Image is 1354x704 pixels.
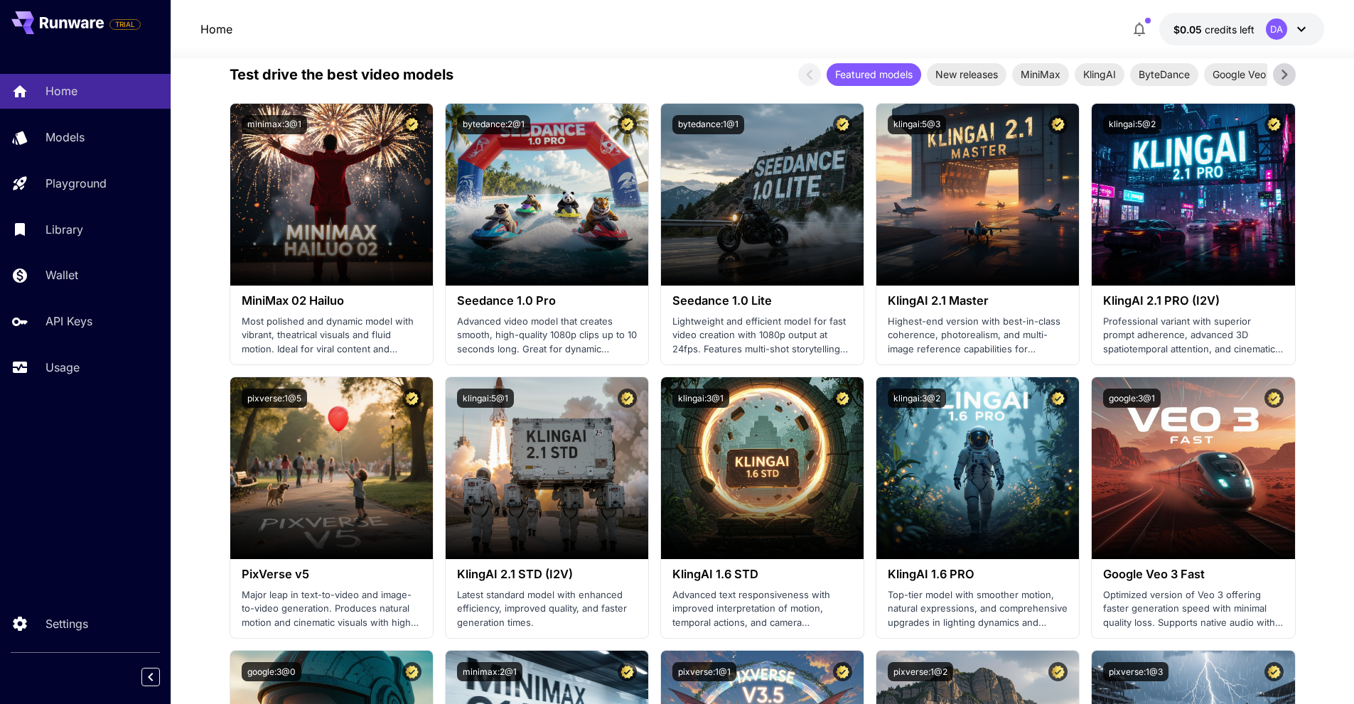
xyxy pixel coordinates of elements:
[200,21,232,38] nav: breadcrumb
[888,568,1068,581] h3: KlingAI 1.6 PRO
[888,294,1068,308] h3: KlingAI 2.1 Master
[1264,662,1284,681] button: Certified Model – Vetted for best performance and includes a commercial license.
[446,104,648,286] img: alt
[1103,568,1283,581] h3: Google Veo 3 Fast
[109,16,141,33] span: Add your payment card to enable full platform functionality.
[1103,115,1161,134] button: klingai:5@2
[45,615,88,632] p: Settings
[1204,67,1274,82] span: Google Veo
[242,315,421,357] p: Most polished and dynamic model with vibrant, theatrical visuals and fluid motion. Ideal for vira...
[888,115,946,134] button: klingai:5@3
[833,662,852,681] button: Certified Model – Vetted for best performance and includes a commercial license.
[618,662,637,681] button: Certified Model – Vetted for best performance and includes a commercial license.
[45,359,80,376] p: Usage
[618,115,637,134] button: Certified Model – Vetted for best performance and includes a commercial license.
[672,115,744,134] button: bytedance:1@1
[402,662,421,681] button: Certified Model – Vetted for best performance and includes a commercial license.
[1048,662,1068,681] button: Certified Model – Vetted for best performance and includes a commercial license.
[672,662,736,681] button: pixverse:1@1
[661,377,864,559] img: alt
[927,67,1006,82] span: New releases
[618,389,637,408] button: Certified Model – Vetted for best performance and includes a commercial license.
[1092,377,1294,559] img: alt
[457,115,530,134] button: bytedance:2@1
[141,668,160,686] button: Collapse sidebar
[672,315,852,357] p: Lightweight and efficient model for fast video creation with 1080p output at 24fps. Features mult...
[402,115,421,134] button: Certified Model – Vetted for best performance and includes a commercial license.
[1266,18,1287,40] div: DA
[1130,67,1198,82] span: ByteDance
[110,19,140,30] span: TRIAL
[446,377,648,559] img: alt
[1075,63,1124,86] div: KlingAI
[1204,63,1274,86] div: Google Veo
[827,67,921,82] span: Featured models
[230,104,433,286] img: alt
[230,64,453,85] p: Test drive the best video models
[888,588,1068,630] p: Top-tier model with smoother motion, natural expressions, and comprehensive upgrades in lighting ...
[457,662,522,681] button: minimax:2@1
[1012,63,1069,86] div: MiniMax
[242,115,307,134] button: minimax:3@1
[45,313,92,330] p: API Keys
[1012,67,1069,82] span: MiniMax
[457,588,637,630] p: Latest standard model with enhanced efficiency, improved quality, and faster generation times.
[833,115,852,134] button: Certified Model – Vetted for best performance and includes a commercial license.
[1103,662,1168,681] button: pixverse:1@3
[457,294,637,308] h3: Seedance 1.0 Pro
[888,389,946,408] button: klingai:3@2
[672,389,729,408] button: klingai:3@1
[672,568,852,581] h3: KlingAI 1.6 STD
[1130,63,1198,86] div: ByteDance
[457,568,637,581] h3: KlingAI 2.1 STD (I2V)
[833,389,852,408] button: Certified Model – Vetted for best performance and includes a commercial license.
[672,588,852,630] p: Advanced text responsiveness with improved interpretation of motion, temporal actions, and camera...
[1173,23,1205,36] span: $0.05
[672,294,852,308] h3: Seedance 1.0 Lite
[1264,389,1284,408] button: Certified Model – Vetted for best performance and includes a commercial license.
[1048,115,1068,134] button: Certified Model – Vetted for best performance and includes a commercial license.
[242,662,301,681] button: google:3@0
[1159,13,1324,45] button: $0.05DA
[927,63,1006,86] div: New releases
[1173,22,1254,37] div: $0.05
[1103,389,1161,408] button: google:3@1
[1103,294,1283,308] h3: KlingAI 2.1 PRO (I2V)
[876,377,1079,559] img: alt
[888,315,1068,357] p: Highest-end version with best-in-class coherence, photorealism, and multi-image reference capabil...
[45,175,107,192] p: Playground
[661,104,864,286] img: alt
[200,21,232,38] a: Home
[457,389,514,408] button: klingai:5@1
[1103,315,1283,357] p: Professional variant with superior prompt adherence, advanced 3D spatiotemporal attention, and ci...
[242,568,421,581] h3: PixVerse v5
[242,588,421,630] p: Major leap in text-to-video and image-to-video generation. Produces natural motion and cinematic ...
[242,389,307,408] button: pixverse:1@5
[1264,115,1284,134] button: Certified Model – Vetted for best performance and includes a commercial license.
[827,63,921,86] div: Featured models
[45,129,85,146] p: Models
[242,294,421,308] h3: MiniMax 02 Hailuo
[45,221,83,238] p: Library
[888,662,953,681] button: pixverse:1@2
[230,377,433,559] img: alt
[152,664,171,690] div: Collapse sidebar
[1092,104,1294,286] img: alt
[1048,389,1068,408] button: Certified Model – Vetted for best performance and includes a commercial license.
[457,315,637,357] p: Advanced video model that creates smooth, high-quality 1080p clips up to 10 seconds long. Great f...
[876,104,1079,286] img: alt
[45,266,78,283] p: Wallet
[1205,23,1254,36] span: credits left
[45,82,77,99] p: Home
[1103,588,1283,630] p: Optimized version of Veo 3 offering faster generation speed with minimal quality loss. Supports n...
[402,389,421,408] button: Certified Model – Vetted for best performance and includes a commercial license.
[1075,67,1124,82] span: KlingAI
